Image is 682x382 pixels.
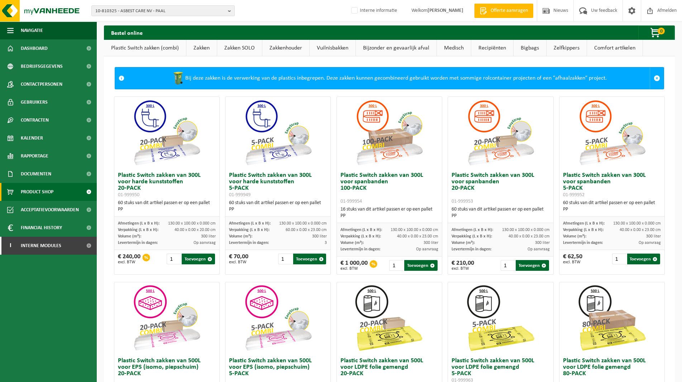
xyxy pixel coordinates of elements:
h3: Plastic Switch zakken van 300L voor spanbanden 5-PACK [563,172,661,198]
input: 1 [167,254,181,264]
button: Toevoegen [627,254,660,264]
span: excl. BTW [340,267,368,271]
h2: Bestel online [104,25,150,39]
a: Sluit melding [650,67,664,89]
img: 01-999949 [242,97,314,169]
span: Volume (m³): [563,234,586,239]
span: Rapportage [21,147,48,165]
img: 01-999968 [576,282,648,354]
span: Verpakking (L x B x H): [340,234,381,239]
span: 300 liter [201,234,216,239]
span: 0 [658,28,665,34]
input: 1 [278,254,292,264]
img: 01-999964 [353,282,425,354]
span: 300 liter [535,241,550,245]
span: Volume (m³): [229,234,252,239]
strong: [PERSON_NAME] [428,8,463,13]
div: 60 stuks van dit artikel passen er op een pallet [229,200,327,213]
span: Financial History [21,219,62,237]
img: 01-999952 [576,97,648,169]
span: 130.00 x 100.00 x 0.000 cm [168,221,216,226]
button: Toevoegen [404,260,438,271]
span: 130.00 x 100.00 x 0.000 cm [502,228,550,232]
span: 01-999952 [563,192,585,198]
a: Zakken [186,40,217,56]
span: Levertermijn in dagen: [452,247,491,251]
span: 01-999949 [229,192,251,198]
span: Levertermijn in dagen: [340,247,380,251]
span: Bedrijfsgegevens [21,57,63,75]
span: Documenten [21,165,51,183]
span: Acceptatievoorwaarden [21,201,79,219]
span: 130.00 x 100.00 x 0.000 cm [391,228,438,232]
img: 01-999955 [242,282,314,354]
span: Contracten [21,111,49,129]
img: 01-999950 [131,97,202,169]
span: Volume (m³): [118,234,141,239]
span: 3 [325,241,327,245]
span: 130.00 x 100.00 x 0.000 cm [279,221,327,226]
span: excl. BTW [118,260,140,264]
img: 01-999953 [465,97,536,169]
div: Bij deze zakken is de verwerking van de plastics inbegrepen. Deze zakken kunnen gecombineerd gebr... [128,67,650,89]
span: 300 liter [312,234,327,239]
span: 300 liter [424,241,438,245]
span: excl. BTW [452,267,474,271]
button: Toevoegen [182,254,215,264]
a: Offerte aanvragen [474,4,533,18]
div: PP [340,213,438,219]
div: 16 stuks van dit artikel passen er op een pallet [340,206,438,219]
div: PP [229,206,327,213]
button: Toevoegen [293,254,326,264]
span: 60.00 x 0.00 x 23.00 cm [286,228,327,232]
div: € 62,50 [563,254,582,264]
h3: Plastic Switch zakken van 300L voor harde kunststoffen 20-PACK [118,172,216,198]
img: 01-999954 [353,97,425,169]
span: Levertermijn in dagen: [118,241,158,245]
span: Contactpersonen [21,75,62,93]
span: Verpakking (L x B x H): [452,234,492,239]
div: € 1 000,00 [340,260,368,271]
span: Verpakking (L x B x H): [118,228,158,232]
span: Gebruikers [21,93,48,111]
span: Afmetingen (L x B x H): [563,221,605,226]
span: Volume (m³): [452,241,475,245]
span: Product Shop [21,183,53,201]
button: 0 [638,25,674,40]
a: Plastic Switch zakken (combi) [104,40,186,56]
span: 300 liter [646,234,661,239]
span: 01-999954 [340,199,362,204]
span: 01-999950 [118,192,139,198]
img: WB-0240-HPE-GN-50.png [171,71,185,85]
a: Comfort artikelen [587,40,643,56]
span: Op aanvraag [528,247,550,251]
span: Op aanvraag [639,241,661,245]
span: Op aanvraag [194,241,216,245]
div: € 70,00 [229,254,248,264]
div: PP [452,213,549,219]
a: Zelfkippers [547,40,587,56]
span: Kalender [21,129,43,147]
div: € 210,00 [452,260,474,271]
span: 40.00 x 0.00 x 20.00 cm [175,228,216,232]
span: Levertermijn in dagen: [229,241,269,245]
span: Interne modules [21,237,61,255]
span: excl. BTW [563,260,582,264]
span: Levertermijn in dagen: [563,241,603,245]
a: Recipiënten [471,40,513,56]
a: Vuilnisbakken [310,40,356,56]
span: Op aanvraag [416,247,438,251]
span: Afmetingen (L x B x H): [118,221,159,226]
h3: Plastic Switch zakken van 300L voor spanbanden 100-PACK [340,172,438,204]
h3: Plastic Switch zakken van 300L voor harde kunststoffen 5-PACK [229,172,327,198]
span: Afmetingen (L x B x H): [229,221,271,226]
a: Zakkenhouder [262,40,309,56]
span: 40.00 x 0.00 x 23.00 cm [397,234,438,239]
span: Verpakking (L x B x H): [563,228,604,232]
span: I [7,237,14,255]
button: Toevoegen [516,260,549,271]
input: 1 [389,260,404,271]
span: 01-999953 [452,199,473,204]
div: 60 stuks van dit artikel passen er op een pallet [118,200,216,213]
span: Afmetingen (L x B x H): [340,228,382,232]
